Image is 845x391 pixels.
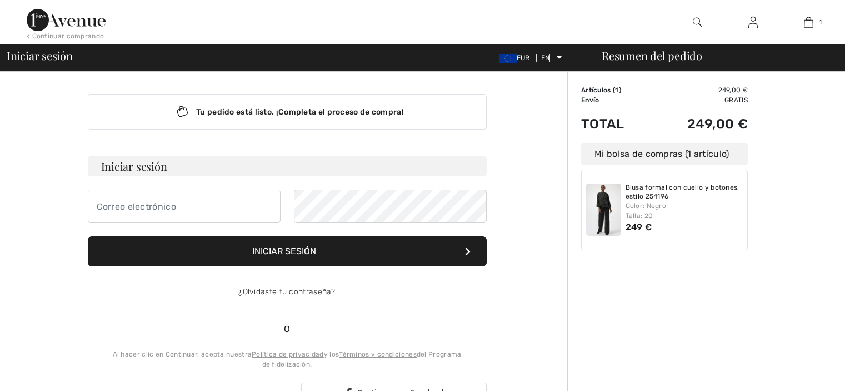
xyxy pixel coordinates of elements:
[101,159,167,174] font: Iniciar sesión
[819,18,822,26] font: 1
[27,32,104,40] font: < Continuar comprando
[626,222,652,232] font: 249 €
[252,350,324,358] a: Política de privacidad
[748,16,758,29] img: Mi información
[626,202,667,210] font: Color: Negro
[7,48,73,63] font: Iniciar sesión
[615,86,618,94] font: 1
[626,212,653,220] font: Talla: 20
[196,107,404,117] font: Tu pedido está listo. ¡Completa el proceso de compra!
[619,86,621,94] font: )
[581,96,599,104] font: Envío
[88,236,487,266] button: Iniciar sesión
[594,149,729,159] font: Mi bolsa de compras (1 artículo)
[626,184,743,201] a: Blusa formal con cuello y botones, estilo 254196
[804,16,813,29] img: Mi bolso
[541,54,550,62] font: EN
[339,350,417,358] a: Términos y condiciones
[88,190,281,223] input: Correo electrónico
[637,73,845,391] iframe: Encuentre más información aquí
[586,184,621,236] img: Blusa formal con cuello y botones, estilo 254196
[238,287,336,296] a: ¿Olvidaste tu contraseña?
[739,16,767,29] a: Iniciar sesión
[252,246,316,256] font: Iniciar sesión
[602,48,702,63] font: Resumen del pedido
[517,54,530,62] font: EUR
[693,16,702,29] img: buscar en el sitio web
[581,116,624,132] font: Total
[781,16,836,29] a: 1
[581,86,615,94] font: Artículos (
[284,324,290,334] font: O
[324,350,339,358] font: y los
[27,9,106,31] img: Avenida 1ère
[626,184,739,200] font: Blusa formal con cuello y botones, estilo 254196
[113,350,252,358] font: Al hacer clic en Continuar, acepta nuestra
[499,54,517,63] img: Euro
